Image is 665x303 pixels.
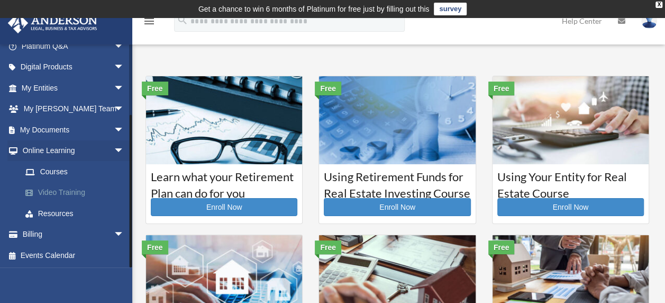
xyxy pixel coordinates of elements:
div: Free [315,82,341,95]
div: Free [142,240,168,254]
a: Enroll Now [324,198,470,216]
div: Free [142,82,168,95]
i: search [177,14,188,26]
a: Resources [15,203,140,224]
span: arrow_drop_down [114,119,135,141]
span: arrow_drop_down [114,99,135,120]
h3: Using Retirement Funds for Real Estate Investing Course [324,169,470,195]
a: Video Training [15,182,140,203]
h3: Learn what your Retirement Plan can do for you [151,169,297,195]
a: Billingarrow_drop_down [7,224,140,245]
div: close [655,2,662,8]
img: Anderson Advisors Platinum Portal [5,13,101,33]
div: Free [488,240,515,254]
span: arrow_drop_down [114,77,135,99]
a: survey [434,3,467,15]
a: My Documentsarrow_drop_down [7,119,140,140]
a: Courses [15,161,135,182]
h3: Using Your Entity for Real Estate Course [497,169,644,195]
span: arrow_drop_down [114,35,135,57]
a: menu [143,19,156,28]
a: My [PERSON_NAME] Teamarrow_drop_down [7,99,140,120]
div: Get a chance to win 6 months of Platinum for free just by filling out this [198,3,430,15]
a: Digital Productsarrow_drop_down [7,57,140,78]
a: Online Learningarrow_drop_down [7,140,140,162]
span: arrow_drop_down [114,57,135,78]
a: My Entitiesarrow_drop_down [7,77,140,99]
a: Enroll Now [151,198,297,216]
i: menu [143,15,156,28]
div: Free [488,82,515,95]
a: Events Calendar [7,245,140,266]
div: Free [315,240,341,254]
a: Enroll Now [497,198,644,216]
span: arrow_drop_down [114,224,135,246]
a: Platinum Q&Aarrow_drop_down [7,35,140,57]
span: arrow_drop_down [114,140,135,162]
img: User Pic [641,13,657,29]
